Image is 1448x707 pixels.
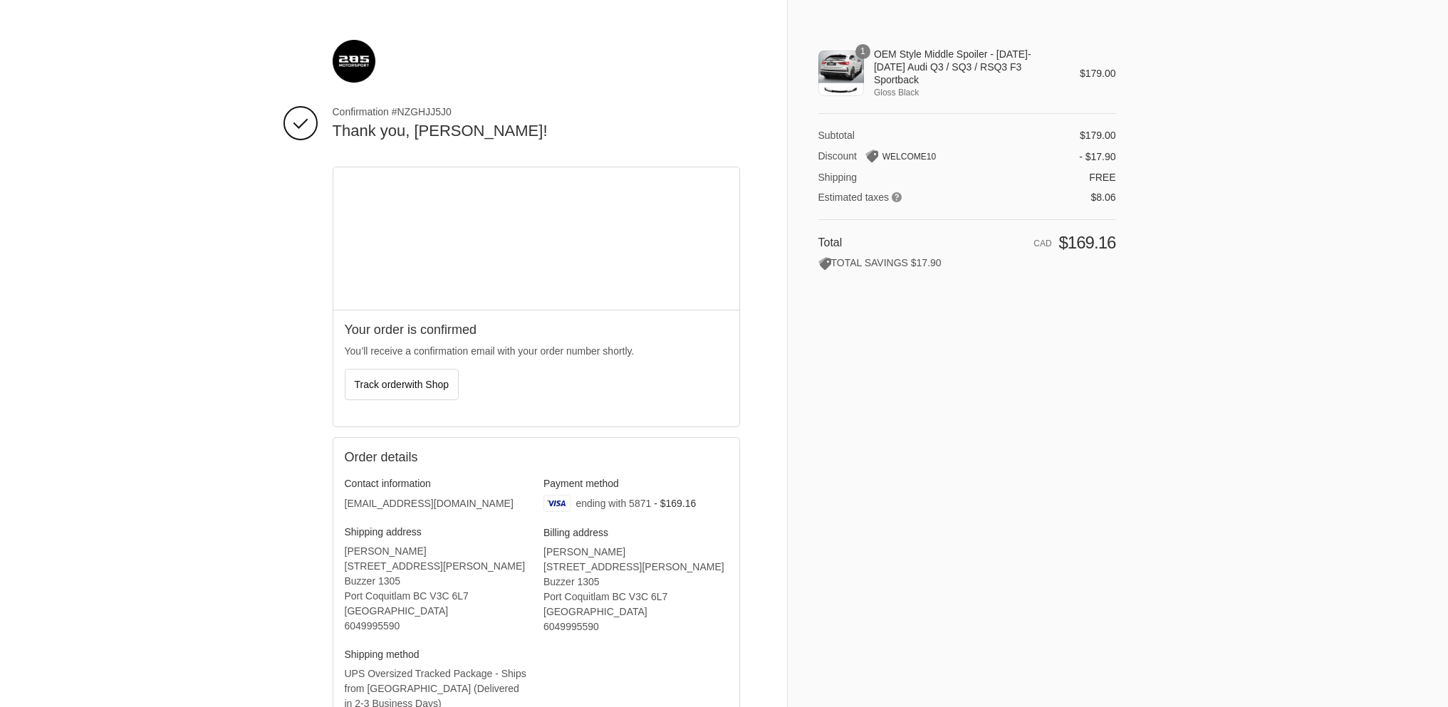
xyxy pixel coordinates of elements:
h2: Order details [345,449,536,466]
h3: Billing address [543,526,728,539]
span: 1 [855,44,870,59]
h2: Thank you, [PERSON_NAME]! [333,121,740,142]
span: WELCOME10 [882,152,936,162]
iframe: Google map displaying pin point of shipping address: Port Coquitlam, British Columbia [333,167,740,310]
span: ending with 5871 [575,498,651,509]
span: Shipping [818,172,858,183]
th: Estimated taxes [818,184,985,204]
img: 285 Motorsport [333,40,375,83]
span: - $17.90 [1079,151,1115,162]
div: Google map displaying pin point of shipping address: Port Coquitlam, British Columbia [333,167,739,310]
span: $17.90 [911,257,942,268]
span: $169.16 [1058,233,1115,252]
address: [PERSON_NAME] [STREET_ADDRESS][PERSON_NAME] Buzzer 1305 Port Coquitlam BC V3C 6L7 [GEOGRAPHIC_DAT... [345,544,529,634]
span: with Shop [405,379,449,390]
span: Track order [355,379,449,390]
span: $8.06 [1090,192,1115,203]
span: - $169.16 [654,498,696,509]
span: $179.00 [1080,68,1116,79]
h3: Shipping address [345,525,529,538]
h3: Payment method [543,477,728,490]
h2: Your order is confirmed [345,322,728,338]
span: TOTAL SAVINGS [818,257,908,268]
span: Total [818,236,843,248]
span: $179.00 [1080,130,1116,141]
address: [PERSON_NAME] [STREET_ADDRESS][PERSON_NAME] Buzzer 1305 Port Coquitlam BC V3C 6L7 [GEOGRAPHIC_DAT... [543,545,728,634]
h3: Contact information [345,477,529,490]
span: Confirmation #NZGHJJ5J0 [333,105,740,118]
span: Discount [818,150,857,162]
span: Gloss Black [874,86,1060,99]
img: OEM Style Middle Spoiler - 2019-2025 Audi Q3 / SQ3 / RSQ3 F3 Sportback - Gloss Black [818,51,864,96]
span: CAD [1033,239,1051,248]
button: Track orderwith Shop [345,369,459,400]
p: You’ll receive a confirmation email with your order number shortly. [345,344,728,359]
span: Free [1089,172,1115,183]
th: Subtotal [818,129,985,142]
bdo: [EMAIL_ADDRESS][DOMAIN_NAME] [345,498,514,509]
span: OEM Style Middle Spoiler - [DATE]-[DATE] Audi Q3 / SQ3 / RSQ3 F3 Sportback [874,48,1060,87]
h3: Shipping method [345,648,529,661]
